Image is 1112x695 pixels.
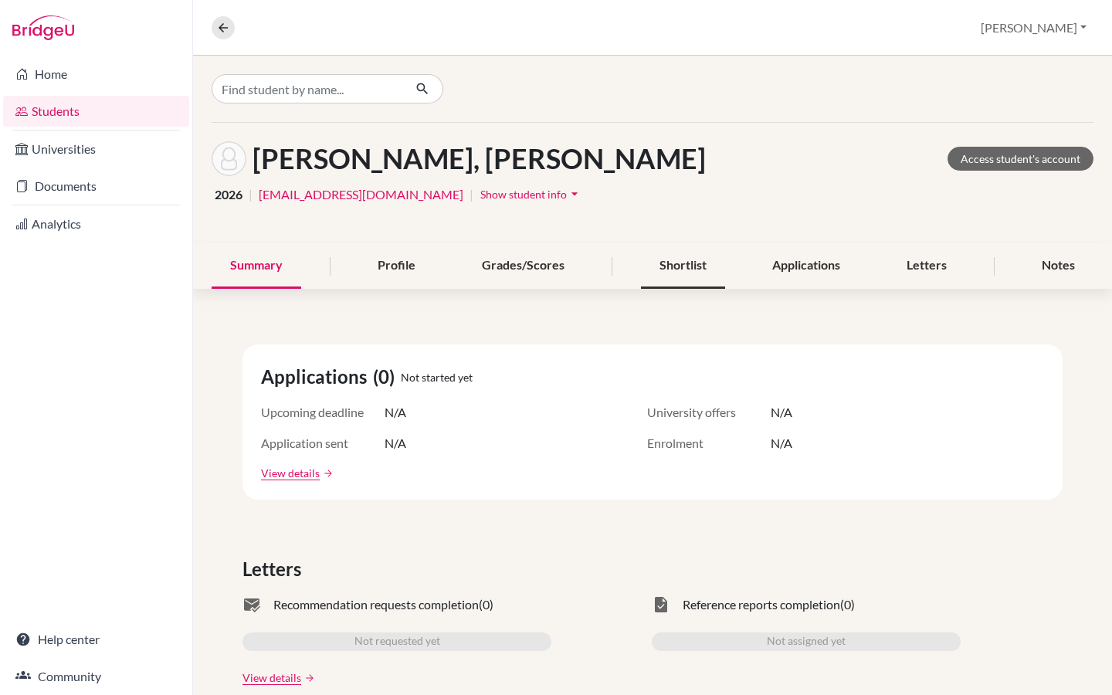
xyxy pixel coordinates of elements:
span: Show student info [480,188,567,201]
a: arrow_forward [320,468,334,479]
span: University offers [647,403,771,422]
span: | [470,185,473,204]
button: Show student infoarrow_drop_down [480,182,583,206]
div: Shortlist [641,243,725,289]
div: Applications [754,243,859,289]
a: View details [261,465,320,481]
span: Not requested yet [354,632,440,651]
span: 2026 [215,185,242,204]
h1: [PERSON_NAME], [PERSON_NAME] [253,142,706,175]
div: Letters [888,243,965,289]
a: Access student's account [948,147,1093,171]
div: Grades/Scores [463,243,583,289]
span: Not assigned yet [767,632,846,651]
span: N/A [385,403,406,422]
span: Not started yet [401,369,473,385]
span: task [652,595,670,614]
a: arrow_forward [301,673,315,683]
div: Notes [1023,243,1093,289]
span: N/A [385,434,406,453]
input: Find student by name... [212,74,403,103]
span: Letters [242,555,307,583]
span: N/A [771,403,792,422]
a: Universities [3,134,189,164]
a: Students [3,96,189,127]
a: Community [3,661,189,692]
i: arrow_drop_down [567,186,582,202]
a: Documents [3,171,189,202]
span: Reference reports completion [683,595,840,614]
a: [EMAIL_ADDRESS][DOMAIN_NAME] [259,185,463,204]
button: [PERSON_NAME] [974,13,1093,42]
span: Applications [261,363,373,391]
span: (0) [479,595,493,614]
a: Help center [3,624,189,655]
span: mark_email_read [242,595,261,614]
span: (0) [840,595,855,614]
span: Application sent [261,434,385,453]
span: Recommendation requests completion [273,595,479,614]
a: Analytics [3,208,189,239]
img: Bridge-U [12,15,74,40]
span: (0) [373,363,401,391]
span: Enrolment [647,434,771,453]
span: | [249,185,253,204]
img: Rekia Amoumoun Adam's avatar [212,141,246,176]
span: Upcoming deadline [261,403,385,422]
a: View details [242,670,301,686]
span: N/A [771,434,792,453]
div: Summary [212,243,301,289]
div: Profile [359,243,434,289]
a: Home [3,59,189,90]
